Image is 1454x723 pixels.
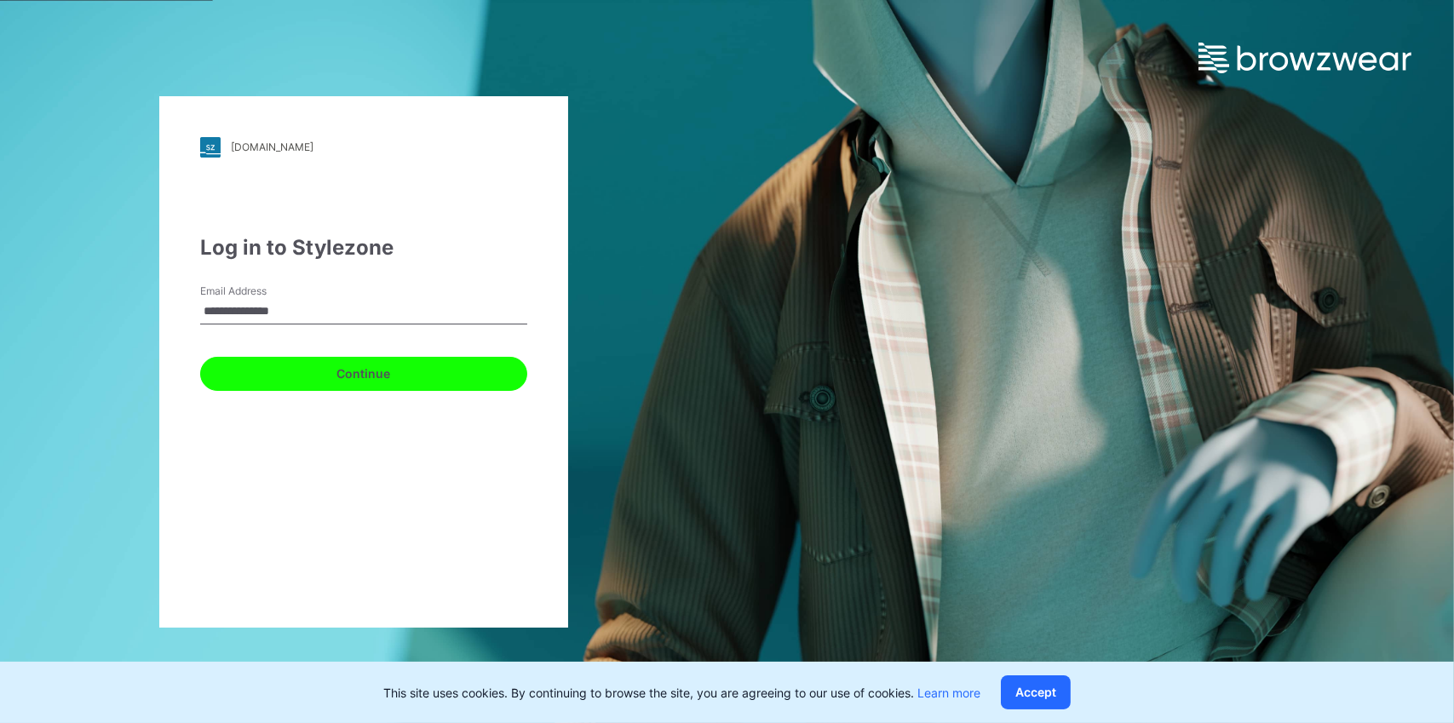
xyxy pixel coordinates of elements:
a: [DOMAIN_NAME] [200,137,527,158]
button: Accept [1001,675,1071,709]
div: [DOMAIN_NAME] [231,141,313,153]
img: stylezone-logo.562084cfcfab977791bfbf7441f1a819.svg [200,137,221,158]
img: browzwear-logo.e42bd6dac1945053ebaf764b6aa21510.svg [1198,43,1411,73]
a: Learn more [917,686,980,700]
p: This site uses cookies. By continuing to browse the site, you are agreeing to our use of cookies. [383,684,980,702]
button: Continue [200,357,527,391]
div: Log in to Stylezone [200,232,527,263]
label: Email Address [200,284,319,299]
